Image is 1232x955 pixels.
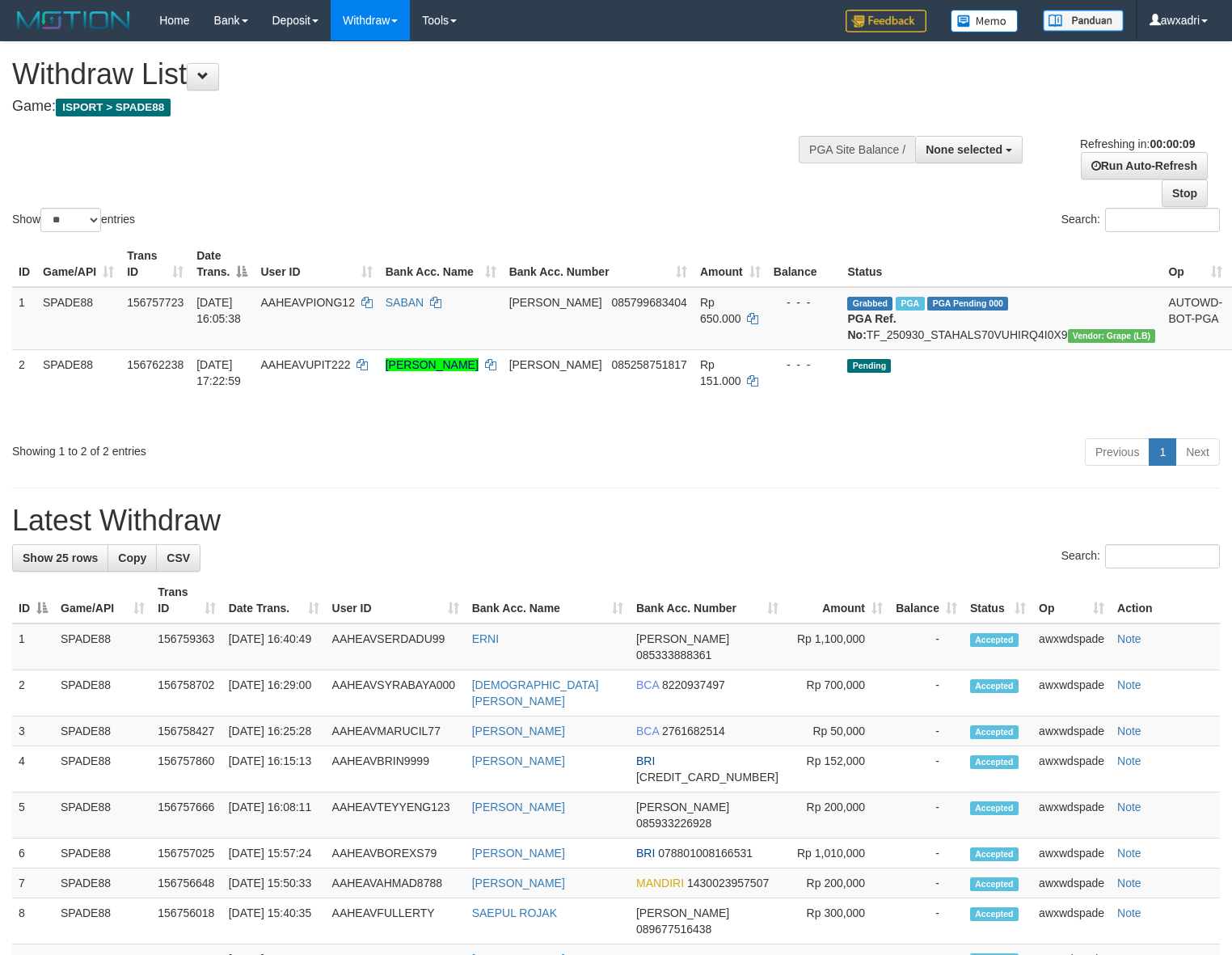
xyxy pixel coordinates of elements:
td: Rp 300,000 [785,898,889,944]
td: - [889,898,964,944]
td: - [889,623,964,670]
a: [PERSON_NAME] [472,877,565,890]
span: None selected [926,143,1002,156]
td: 156758427 [151,716,222,746]
td: Rp 200,000 [785,792,889,839]
th: Bank Acc. Number: activate to sort column ascending [503,241,694,287]
td: Rp 50,000 [785,716,889,746]
span: Show 25 rows [23,551,98,564]
span: Refreshing in: [1080,137,1195,150]
td: [DATE] 16:25:28 [222,716,326,746]
td: awxwdspade [1032,898,1111,944]
a: Note [1117,906,1141,919]
span: MANDIRI [636,877,684,890]
td: Rp 1,010,000 [785,839,889,868]
span: Grabbed [847,297,892,311]
strong: 00:00:09 [1150,137,1195,150]
h1: Withdraw List [12,58,805,91]
span: AAHEAVUPIT222 [260,358,350,371]
td: 8 [12,898,54,944]
a: Stop [1162,180,1208,207]
a: [DEMOGRAPHIC_DATA][PERSON_NAME] [472,678,599,708]
img: panduan.png [1043,10,1124,32]
img: MOTION_logo.png [12,8,135,32]
span: BRI [636,847,655,860]
td: SPADE88 [54,792,151,839]
td: - [889,670,964,716]
span: 156762238 [127,358,184,371]
a: Note [1117,632,1141,645]
th: Bank Acc. Name: activate to sort column ascending [466,577,630,623]
td: - [889,792,964,839]
td: [DATE] 16:40:49 [222,623,326,670]
th: Game/API: activate to sort column ascending [36,241,120,287]
td: AUTOWD-BOT-PGA [1162,287,1229,350]
span: Accepted [970,755,1019,769]
td: AAHEAVSERDADU99 [326,623,466,670]
td: AAHEAVAHMAD8788 [326,868,466,898]
td: AAHEAVBRIN9999 [326,746,466,792]
th: Amount: activate to sort column ascending [785,577,889,623]
input: Search: [1105,544,1220,568]
label: Show entries [12,208,135,232]
td: 156756648 [151,868,222,898]
th: User ID: activate to sort column ascending [326,577,466,623]
span: Accepted [970,725,1019,739]
td: SPADE88 [54,670,151,716]
span: PGA Pending [927,297,1008,311]
td: awxwdspade [1032,716,1111,746]
a: 1 [1149,438,1176,466]
span: Copy 8220937497 to clipboard [662,678,725,691]
td: - [889,868,964,898]
td: 156756018 [151,898,222,944]
td: 4 [12,746,54,792]
td: 156757025 [151,839,222,868]
td: [DATE] 15:50:33 [222,868,326,898]
td: [DATE] 15:57:24 [222,839,326,868]
span: Accepted [970,633,1019,647]
td: [DATE] 16:08:11 [222,792,326,839]
a: CSV [156,544,200,572]
td: 2 [12,670,54,716]
a: Note [1117,801,1141,813]
h4: Game: [12,99,805,115]
span: Rp 151.000 [700,358,741,387]
td: [DATE] 16:29:00 [222,670,326,716]
td: SPADE88 [54,623,151,670]
a: SAEPUL ROJAK [472,906,557,919]
td: Rp 1,100,000 [785,623,889,670]
td: 156758702 [151,670,222,716]
select: Showentries [40,208,101,232]
span: AAHEAVPIONG12 [260,296,354,309]
th: Bank Acc. Number: activate to sort column ascending [630,577,785,623]
th: Amount: activate to sort column ascending [694,241,767,287]
span: [PERSON_NAME] [509,358,602,371]
span: Accepted [970,679,1019,693]
a: Show 25 rows [12,544,108,572]
th: Trans ID: activate to sort column ascending [120,241,190,287]
td: awxwdspade [1032,670,1111,716]
td: Rp 200,000 [785,868,889,898]
a: [PERSON_NAME] [472,754,565,767]
td: 3 [12,716,54,746]
a: Previous [1085,438,1150,466]
td: Rp 700,000 [785,670,889,716]
span: [PERSON_NAME] [636,801,729,813]
label: Search: [1061,544,1220,568]
th: Trans ID: activate to sort column ascending [151,577,222,623]
th: Status: activate to sort column ascending [964,577,1032,623]
td: awxwdspade [1032,868,1111,898]
span: BRI [636,754,655,767]
td: [DATE] 15:40:35 [222,898,326,944]
th: Balance: activate to sort column ascending [889,577,964,623]
span: [PERSON_NAME] [636,906,729,919]
td: AAHEAVFULLERTY [326,898,466,944]
img: Button%20Memo.svg [951,10,1019,32]
b: PGA Ref. No: [847,312,896,341]
td: 7 [12,868,54,898]
span: Accepted [970,801,1019,815]
td: SPADE88 [54,839,151,868]
td: AAHEAVBOREXS79 [326,839,466,868]
td: 5 [12,792,54,839]
th: Balance [767,241,842,287]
